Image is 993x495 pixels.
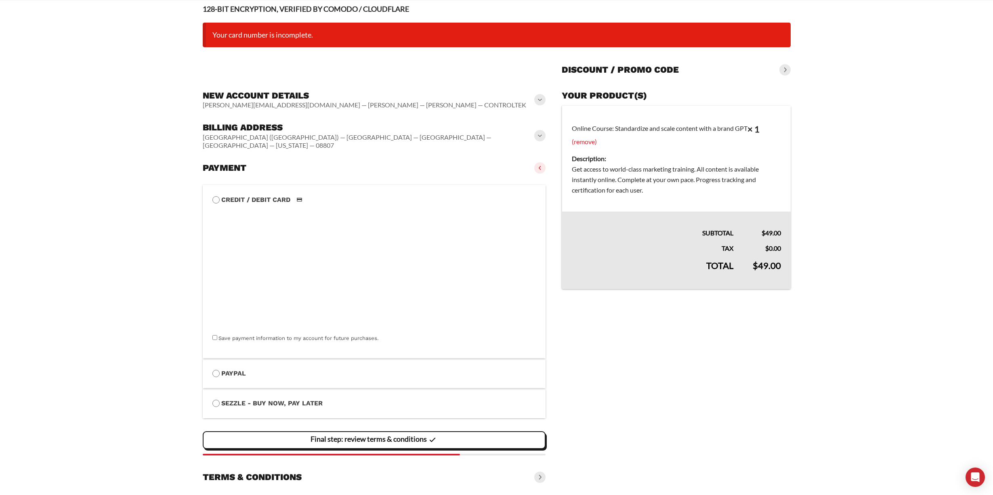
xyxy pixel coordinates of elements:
th: Total [562,254,743,289]
span: $ [762,229,765,237]
h3: Discount / promo code [562,64,679,76]
td: Online Course: Standardize and scale content with a brand GPT [562,106,791,212]
bdi: 49.00 [762,229,781,237]
label: Sezzle - Buy Now, Pay Later [212,398,536,409]
label: PayPal [212,368,536,379]
input: Sezzle - Buy Now, Pay Later [212,400,220,407]
h3: Payment [203,162,246,174]
bdi: 49.00 [753,260,781,271]
input: PayPal [212,370,220,377]
label: Save payment information to my account for future purchases. [218,335,378,341]
li: Your card number is incomplete. [203,23,791,47]
vaadin-button: Final step: review terms & conditions [203,431,546,449]
label: Credit / Debit Card [212,195,536,205]
h3: New account details [203,90,526,101]
vaadin-horizontal-layout: [PERSON_NAME][EMAIL_ADDRESS][DOMAIN_NAME] — [PERSON_NAME] — [PERSON_NAME] — CONTROLTEK [203,101,526,109]
th: Subtotal [562,212,743,238]
img: Credit / Debit Card [292,195,307,205]
dt: Description: [572,153,781,164]
strong: × 1 [747,124,760,134]
dd: Get access to world-class marketing training. All content is available instantly online. Complete... [572,164,781,195]
iframe: Secure payment input frame [211,203,535,333]
bdi: 0.00 [765,244,781,252]
span: $ [753,260,758,271]
div: Open Intercom Messenger [966,468,985,487]
strong: 128-BIT ENCRYPTION, VERIFIED BY COMODO / CLOUDFLARE [203,4,409,13]
a: (remove) [572,138,597,145]
h3: Billing address [203,122,536,133]
h3: Terms & conditions [203,472,302,483]
span: $ [765,244,769,252]
th: Tax [562,238,743,254]
input: Credit / Debit CardCredit / Debit Card [212,196,220,203]
vaadin-horizontal-layout: [GEOGRAPHIC_DATA] ([GEOGRAPHIC_DATA]) — [GEOGRAPHIC_DATA] — [GEOGRAPHIC_DATA] — [GEOGRAPHIC_DATA]... [203,133,536,149]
